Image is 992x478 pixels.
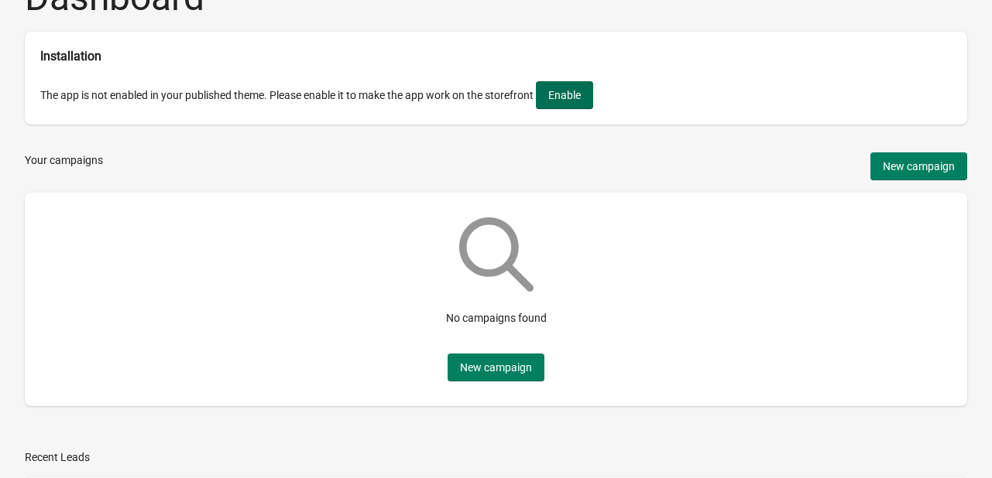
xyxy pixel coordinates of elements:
button: Enable [536,81,593,109]
span: New campaign [460,361,532,374]
button: New campaign [448,353,544,381]
button: New campaign [870,152,967,180]
p: The app is not enabled in your published theme. Please enable it to make the app work on the stor... [25,66,967,125]
h2: Installation [40,47,952,66]
p: No campaigns found [446,310,547,326]
span: New campaign [883,160,955,172]
span: Enable [548,89,581,101]
div: Recent Leads [25,449,90,465]
div: Your campaigns [25,152,103,180]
